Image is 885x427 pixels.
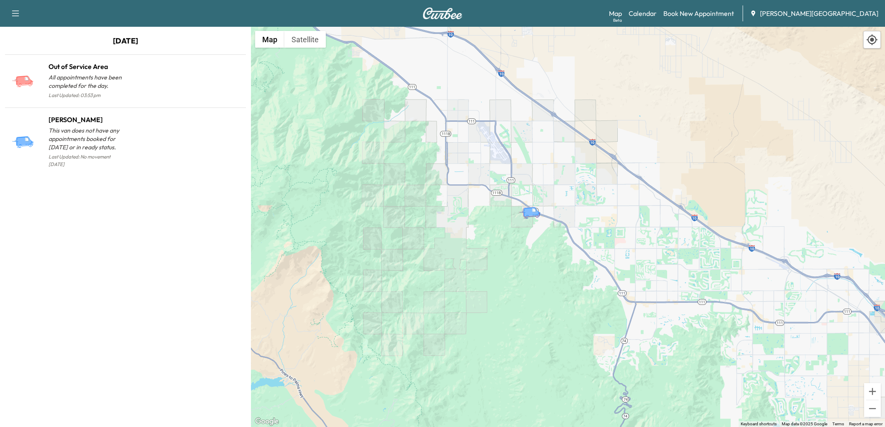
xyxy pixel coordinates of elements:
[284,31,326,48] button: Show satellite imagery
[49,90,125,101] p: Last Updated: 03:53 pm
[864,383,881,400] button: Zoom in
[864,400,881,417] button: Zoom out
[863,31,881,49] div: Recenter map
[49,115,125,125] h1: [PERSON_NAME]
[613,17,622,23] div: Beta
[519,198,548,212] gmp-advanced-marker: Out of Service Area
[663,8,734,18] a: Book New Appointment
[760,8,878,18] span: [PERSON_NAME][GEOGRAPHIC_DATA]
[741,421,777,427] button: Keyboard shortcuts
[629,8,657,18] a: Calendar
[253,416,281,427] img: Google
[849,422,882,426] a: Report a map error
[609,8,622,18] a: MapBeta
[49,61,125,72] h1: Out of Service Area
[253,416,281,427] a: Open this area in Google Maps (opens a new window)
[49,73,125,90] p: All appointments have been completed for the day.
[49,151,125,170] p: Last Updated: No movement [DATE]
[782,422,827,426] span: Map data ©2025 Google
[422,8,463,19] img: Curbee Logo
[832,422,844,426] a: Terms
[49,126,125,151] p: This van does not have any appointments booked for [DATE] or in ready status.
[519,198,548,212] gmp-advanced-marker: Betty White
[255,31,284,48] button: Show street map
